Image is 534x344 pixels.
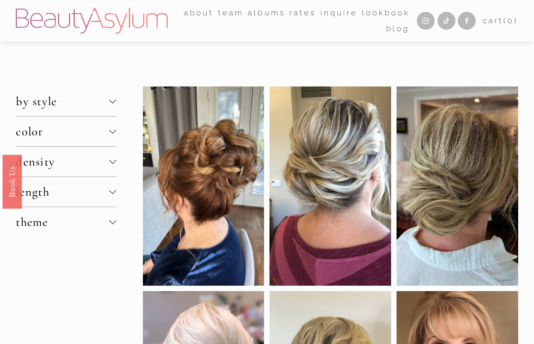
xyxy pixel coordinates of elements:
a: TikTok [438,12,455,30]
a: Book Us [2,155,22,209]
button: density [16,147,116,176]
button: theme [16,207,116,237]
a: 0 items in cart [483,14,518,28]
span: about [184,6,214,20]
span: ( ) [503,16,518,25]
span: length [16,184,109,199]
a: Instagram [417,12,435,30]
span: team [218,6,244,20]
a: folder dropdown [184,5,214,21]
span: theme [16,215,109,229]
a: Rates [289,5,316,21]
button: by style [16,86,116,116]
button: color [16,117,116,146]
span: density [16,154,109,169]
button: length [16,177,116,207]
a: Facebook [458,12,476,30]
a: Inquire [320,5,357,21]
a: Lookbook [362,5,410,21]
a: folder dropdown [218,5,244,21]
img: Beauty Asylum | Bridal Hair &amp; Makeup Charlotte &amp; Atlanta [16,8,168,34]
span: 0 [507,16,514,25]
a: Blog [386,21,410,36]
span: by style [16,94,109,109]
span: color [16,124,109,139]
a: albums [248,5,285,21]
